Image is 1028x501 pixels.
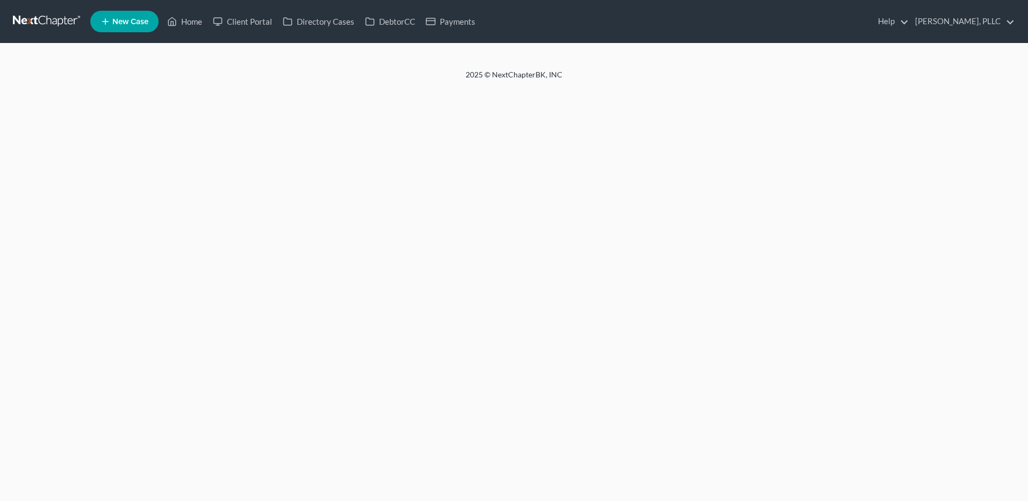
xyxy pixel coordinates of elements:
[360,12,420,31] a: DebtorCC
[277,12,360,31] a: Directory Cases
[208,12,277,31] a: Client Portal
[873,12,909,31] a: Help
[162,12,208,31] a: Home
[420,12,481,31] a: Payments
[910,12,1015,31] a: [PERSON_NAME], PLLC
[90,11,159,32] new-legal-case-button: New Case
[208,69,820,89] div: 2025 © NextChapterBK, INC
